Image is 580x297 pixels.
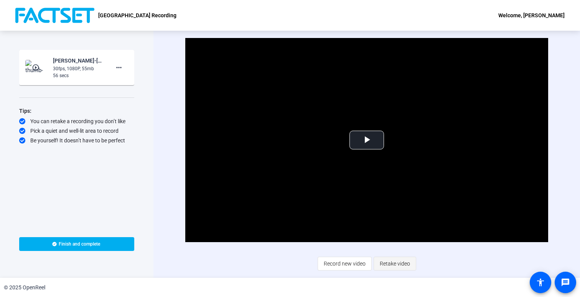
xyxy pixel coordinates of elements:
button: Play Video [349,131,384,150]
span: Retake video [380,256,410,271]
div: Pick a quiet and well-lit area to record [19,127,134,135]
div: 30fps, 1080P, 55mb [53,65,104,72]
button: Record new video [318,257,372,271]
div: Be yourself! It doesn’t have to be perfect [19,137,134,144]
div: You can retake a recording you don’t like [19,117,134,125]
div: Tips: [19,106,134,115]
span: Record new video [324,256,366,271]
div: Video Player [185,38,548,242]
mat-icon: accessibility [536,278,545,287]
mat-icon: play_circle_outline [32,64,41,71]
div: Welcome, [PERSON_NAME] [498,11,565,20]
div: © 2025 OpenReel [4,284,45,292]
span: Finish and complete [59,241,100,247]
mat-icon: message [561,278,570,287]
button: Finish and complete [19,237,134,251]
div: 56 secs [53,72,104,79]
div: [PERSON_NAME]-[GEOGRAPHIC_DATA] Recording-[GEOGRAPHIC_DATA] Recording-1757596823944-webcam [53,56,104,65]
p: [GEOGRAPHIC_DATA] Recording [98,11,176,20]
button: Retake video [374,257,416,271]
img: OpenReel logo [15,8,94,23]
mat-icon: more_horiz [114,63,124,72]
img: thumb-nail [25,60,48,75]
